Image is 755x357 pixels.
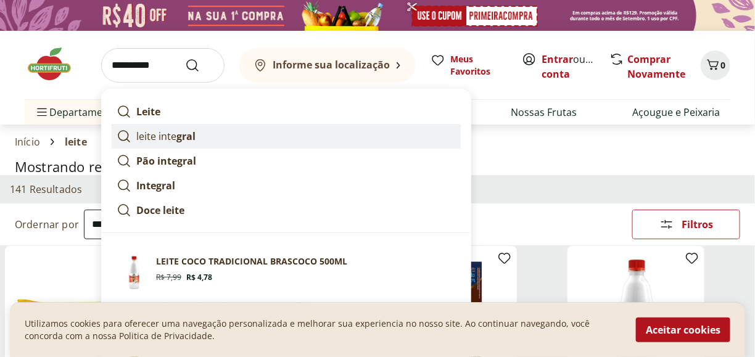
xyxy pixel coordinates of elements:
strong: Pão integral [136,154,196,168]
button: Filtros [632,210,740,239]
a: Leite de Coco Tradicional Brascoco 500mlLEITE COCO TRADICIONAL BRASCOCO 500MLR$ 7,99R$ 4,78 [112,250,461,295]
a: Leite [112,99,461,124]
button: Submit Search [185,58,215,73]
span: leite [65,136,87,147]
span: R$ 7,99 [156,273,181,282]
button: Informe sua localização [239,48,416,83]
p: leite inte [136,129,196,144]
span: Meus Favoritos [450,53,507,78]
a: Nossas Frutas [511,105,577,120]
svg: Abrir Filtros [659,217,674,232]
a: Doce leite [112,198,461,223]
p: Utilizamos cookies para oferecer uma navegação personalizada e melhorar sua experiencia no nosso ... [25,318,621,342]
p: LEITE COCO TRADICIONAL BRASCOCO 500ML [156,255,347,268]
a: Integral [112,173,461,198]
a: Criar conta [542,52,609,81]
a: Açougue e Peixaria [632,105,720,120]
a: leite integral [112,124,461,149]
img: Leite de Coco Tradicional Brascoco 500ml [117,255,151,290]
img: Principal [117,300,151,334]
strong: Leite [136,105,160,118]
a: Comprar Novamente [627,52,685,81]
h2: 141 Resultados [10,183,82,196]
a: Início [15,136,40,147]
b: Informe sua localização [273,58,390,72]
a: Pão integral [112,149,461,173]
a: Entrar [542,52,573,66]
a: Meus Favoritos [431,53,507,78]
input: search [101,48,225,83]
button: Carrinho [701,51,730,80]
a: PrincipalLeite Condensado Zero Lactose São Lourenco 335gR$ 35,99R$ 22,98 [112,295,461,339]
img: Hortifruti [25,46,86,83]
span: Filtros [682,220,713,229]
strong: gral [176,129,196,143]
h1: Mostrando resultados para: [15,159,740,174]
button: Menu [35,97,49,127]
button: Aceitar cookies [636,318,730,342]
strong: Integral [136,179,175,192]
span: Departamentos [35,97,123,127]
span: R$ 4,78 [186,273,212,282]
p: Leite Condensado Zero Lactose São Lourenco 335g [156,300,372,312]
span: 0 [720,59,725,71]
label: Ordernar por [15,218,79,231]
span: ou [542,52,596,81]
strong: Doce leite [136,203,184,217]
